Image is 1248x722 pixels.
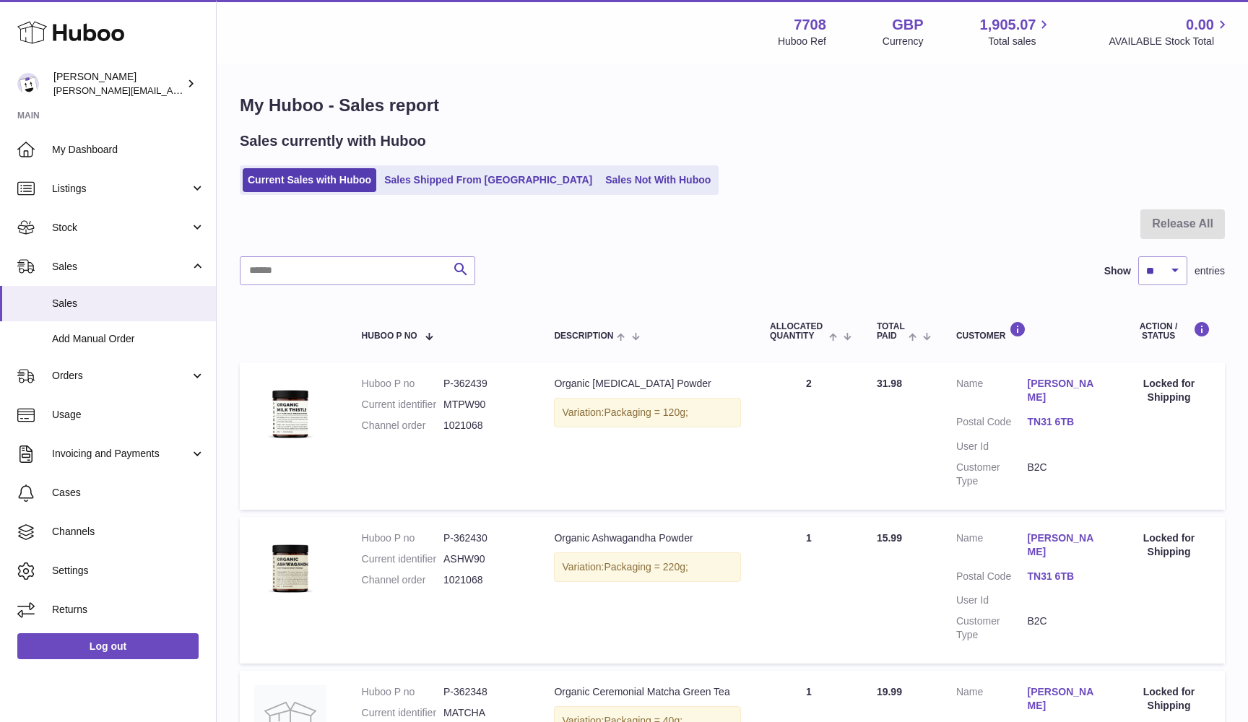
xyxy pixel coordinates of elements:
[604,561,688,573] span: Packaging = 220g;
[52,447,190,461] span: Invoicing and Payments
[443,552,525,566] dd: ASHW90
[443,573,525,587] dd: 1021068
[554,398,741,427] div: Variation:
[362,419,443,432] dt: Channel order
[956,614,1028,642] dt: Customer Type
[980,15,1036,35] span: 1,905.07
[1127,685,1210,713] div: Locked for Shipping
[362,552,443,566] dt: Current identifier
[443,706,525,720] dd: MATCHA
[1028,415,1099,429] a: TN31 6TB
[362,398,443,412] dt: Current identifier
[956,377,1028,408] dt: Name
[1028,570,1099,583] a: TN31 6TB
[52,332,205,346] span: Add Manual Order
[52,182,190,196] span: Listings
[52,260,190,274] span: Sales
[443,377,525,391] dd: P-362439
[1195,264,1225,278] span: entries
[362,685,443,699] dt: Huboo P no
[877,532,902,544] span: 15.99
[1028,531,1099,559] a: [PERSON_NAME]
[362,377,443,391] dt: Huboo P no
[1104,264,1131,278] label: Show
[1127,377,1210,404] div: Locked for Shipping
[956,570,1028,587] dt: Postal Code
[956,531,1028,562] dt: Name
[980,15,1053,48] a: 1,905.07 Total sales
[554,552,741,582] div: Variation:
[52,525,205,539] span: Channels
[956,593,1028,607] dt: User Id
[956,461,1028,488] dt: Customer Type
[17,633,199,659] a: Log out
[443,419,525,432] dd: 1021068
[877,322,905,341] span: Total paid
[988,35,1052,48] span: Total sales
[554,377,741,391] div: Organic [MEDICAL_DATA] Powder
[770,322,825,341] span: ALLOCATED Quantity
[52,408,205,422] span: Usage
[755,517,862,664] td: 1
[362,331,417,341] span: Huboo P no
[600,168,716,192] a: Sales Not With Huboo
[554,685,741,699] div: Organic Ceremonial Matcha Green Tea
[1127,531,1210,559] div: Locked for Shipping
[1028,461,1099,488] dd: B2C
[52,486,205,500] span: Cases
[1028,614,1099,642] dd: B2C
[52,603,205,617] span: Returns
[52,221,190,235] span: Stock
[362,573,443,587] dt: Channel order
[956,321,1098,341] div: Customer
[17,73,39,95] img: victor@erbology.co
[362,531,443,545] dt: Huboo P no
[1127,321,1210,341] div: Action / Status
[1028,377,1099,404] a: [PERSON_NAME]
[443,398,525,412] dd: MTPW90
[877,686,902,697] span: 19.99
[243,168,376,192] a: Current Sales with Huboo
[755,362,862,509] td: 2
[53,84,290,96] span: [PERSON_NAME][EMAIL_ADDRESS][DOMAIN_NAME]
[52,143,205,157] span: My Dashboard
[362,706,443,720] dt: Current identifier
[240,94,1225,117] h1: My Huboo - Sales report
[554,531,741,545] div: Organic Ashwagandha Powder
[1109,35,1231,48] span: AVAILABLE Stock Total
[892,15,923,35] strong: GBP
[379,168,597,192] a: Sales Shipped From [GEOGRAPHIC_DATA]
[956,685,1028,716] dt: Name
[604,406,688,418] span: Packaging = 120g;
[778,35,826,48] div: Huboo Ref
[443,531,525,545] dd: P-362430
[254,377,326,449] img: 77081700557599.jpg
[794,15,826,35] strong: 7708
[52,297,205,310] span: Sales
[956,415,1028,432] dt: Postal Code
[53,70,183,97] div: [PERSON_NAME]
[52,564,205,578] span: Settings
[240,131,426,151] h2: Sales currently with Huboo
[956,440,1028,453] dt: User Id
[1109,15,1231,48] a: 0.00 AVAILABLE Stock Total
[254,531,326,604] img: 77081700557611.jpg
[554,331,613,341] span: Description
[1028,685,1099,713] a: [PERSON_NAME]
[443,685,525,699] dd: P-362348
[52,369,190,383] span: Orders
[877,378,902,389] span: 31.98
[1186,15,1214,35] span: 0.00
[883,35,924,48] div: Currency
